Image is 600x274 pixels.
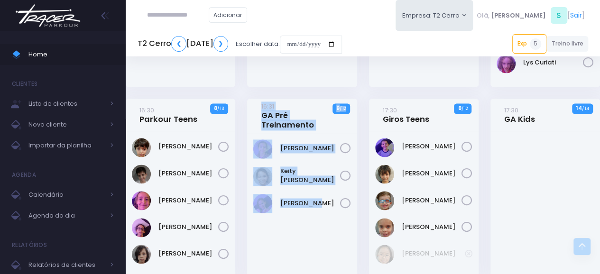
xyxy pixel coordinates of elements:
[12,236,47,255] h4: Relatórios
[402,222,462,231] a: [PERSON_NAME]
[214,104,217,112] strong: 8
[530,38,541,50] span: 5
[132,245,151,264] img: Tiê Hokama Massaro
[402,142,462,151] a: [PERSON_NAME]
[504,106,518,115] small: 17:30
[383,105,429,124] a: 17:30Giros Teens
[12,165,36,184] h4: Agenda
[477,11,489,20] span: Olá,
[158,142,218,151] a: [PERSON_NAME]
[458,104,461,112] strong: 8
[217,106,224,111] small: / 13
[213,36,229,52] a: ❯
[158,222,218,231] a: [PERSON_NAME]
[402,195,462,205] a: [PERSON_NAME]
[473,5,588,26] div: [ ]
[375,245,394,264] img: Natália Mie Sunami
[253,139,272,158] img: Catharina Dalonso
[28,48,114,61] span: Home
[461,106,467,111] small: / 12
[383,106,397,115] small: 17:30
[375,138,394,157] img: Bernardo Vinciguerra
[280,166,340,185] a: Keity [PERSON_NAME]
[28,139,104,152] span: Importar da planilha
[336,104,340,112] strong: 9
[551,7,567,24] span: S
[402,169,462,178] a: [PERSON_NAME]
[253,194,272,213] img: Sofia Alem santinho costa de Jesus
[138,36,228,52] h5: T2 Cerro [DATE]
[28,210,104,222] span: Agenda do dia
[497,54,516,73] img: Lys Curiati
[158,195,218,205] a: [PERSON_NAME]
[402,248,465,258] a: [PERSON_NAME]
[504,105,535,124] a: 17:30GA Kids
[375,164,394,183] img: Gabriel Linck Takimoto da Silva
[209,7,248,23] a: Adicionar
[28,189,104,201] span: Calendário
[280,198,340,208] a: [PERSON_NAME]
[139,105,197,124] a: 16:30Parkour Teens
[261,101,340,130] a: 16:31GA Pré Treinamento
[158,169,218,178] a: [PERSON_NAME]
[375,218,394,237] img: VALENTINA KLEMIG FIGUEIREDO ALVES
[512,34,546,53] a: Exp5
[138,33,342,55] div: Escolher data:
[28,98,104,110] span: Lista de clientes
[582,106,589,111] small: / 14
[132,218,151,237] img: Miguel Aberle Rodrigues
[158,248,218,258] a: [PERSON_NAME]
[28,119,104,131] span: Novo cliente
[280,144,340,153] a: [PERSON_NAME]
[139,106,154,115] small: 16:30
[28,259,104,271] span: Relatórios de clientes
[523,58,583,67] a: Lys Curiati
[132,191,151,210] img: Gabriel Bicalho
[340,106,346,111] small: / 12
[261,102,274,111] small: 16:31
[132,138,151,157] img: Antônio Martins Marques
[132,164,151,183] img: Gabriel Amaral Alves
[375,191,394,210] img: Max Wainer
[570,10,582,20] a: Sair
[546,36,589,52] a: Treino livre
[253,167,272,186] img: Keity Lisa kawabe
[171,36,186,52] a: ❮
[576,104,582,112] strong: 14
[491,11,546,20] span: [PERSON_NAME]
[12,74,37,93] h4: Clientes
